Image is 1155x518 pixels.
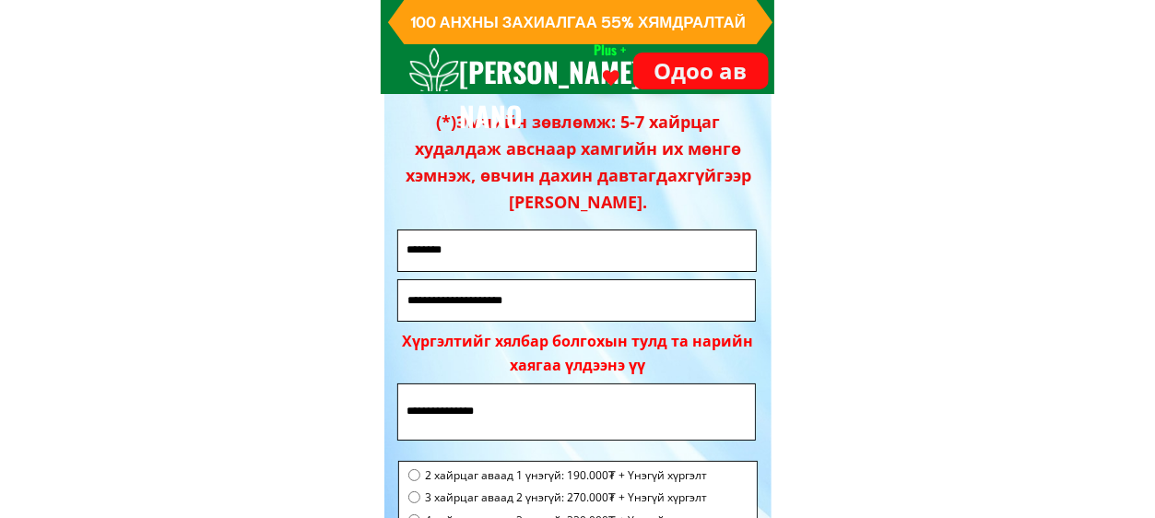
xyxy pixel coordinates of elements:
span: 2 хайрцаг аваад 1 үнэгүй: 190.000₮ + Үнэгүй хүргэлт [425,466,707,484]
h3: (*)Эмчийн зөвлөмж: 5-7 хайрцаг худалдаж авснаар хамгийн их мөнгө хэмнэж, өвчин дахин давтагдахгүй... [392,109,766,215]
p: Одоо ав [633,53,769,89]
div: Хүргэлтийг хялбар болгохын тулд та нарийн хаягаа үлдээнэ үү [402,330,753,377]
span: 3 хайрцаг аваад 2 үнэгүй: 270.000₮ + Үнэгүй хүргэлт [425,489,707,506]
h3: [PERSON_NAME] NANO [459,50,664,138]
